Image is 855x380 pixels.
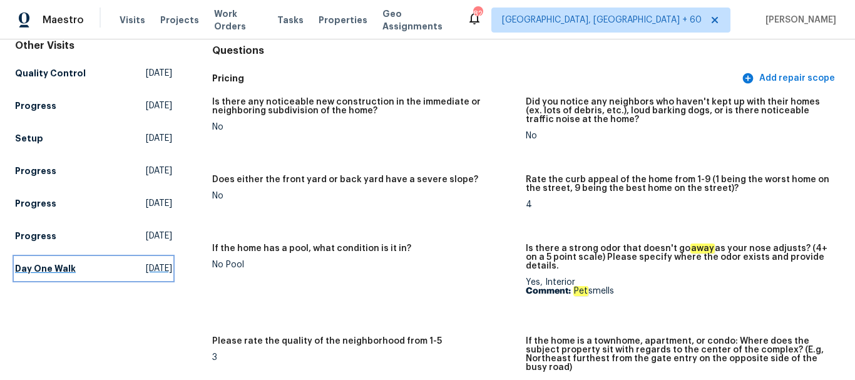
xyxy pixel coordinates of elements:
span: Projects [160,14,199,26]
span: [DATE] [146,262,172,275]
div: 3 [212,353,516,362]
h5: Did you notice any neighbors who haven't kept up with their homes (ex. lots of debris, etc.), lou... [526,98,830,124]
div: No [212,192,516,200]
span: Maestro [43,14,84,26]
button: Add repair scope [739,67,840,90]
span: [DATE] [146,132,172,145]
a: Progress[DATE] [15,225,172,247]
h5: Setup [15,132,43,145]
h5: Does either the front yard or back yard have a severe slope? [212,175,478,184]
h5: Quality Control [15,67,86,80]
span: [DATE] [146,197,172,210]
h5: If the home has a pool, what condition is it in? [212,244,411,253]
h5: Progress [15,165,56,177]
div: 824 [473,8,482,20]
b: Comment: [526,287,571,295]
span: [DATE] [146,67,172,80]
a: Progress[DATE] [15,160,172,182]
span: Add repair scope [744,71,835,86]
span: [GEOGRAPHIC_DATA], [GEOGRAPHIC_DATA] + 60 [502,14,702,26]
h4: Questions [212,44,840,57]
span: Tasks [277,16,304,24]
div: Yes, Interior [526,278,830,295]
a: Quality Control[DATE] [15,62,172,85]
div: No [526,131,830,140]
h5: Rate the curb appeal of the home from 1-9 (1 being the worst home on the street, 9 being the best... [526,175,830,193]
h5: Progress [15,100,56,112]
div: No [212,123,516,131]
div: No Pool [212,260,516,269]
a: Progress[DATE] [15,95,172,117]
span: Work Orders [214,8,262,33]
span: [DATE] [146,230,172,242]
a: Progress[DATE] [15,192,172,215]
span: [DATE] [146,165,172,177]
h5: If the home is a townhome, apartment, or condo: Where does the subject property sit with regards ... [526,337,830,372]
span: Geo Assignments [382,8,452,33]
h5: Pricing [212,72,739,85]
span: Properties [319,14,367,26]
em: Pet [573,286,588,296]
h5: Progress [15,197,56,210]
h5: Please rate the quality of the neighborhood from 1-5 [212,337,442,346]
h5: Is there a strong odor that doesn't go as your nose adjusts? (4+ on a 5 point scale) Please speci... [526,244,830,270]
span: [PERSON_NAME] [760,14,836,26]
h5: Is there any noticeable new construction in the immediate or neighboring subdivision of the home? [212,98,516,115]
h5: Day One Walk [15,262,76,275]
span: Visits [120,14,145,26]
p: smells [526,287,830,295]
a: Setup[DATE] [15,127,172,150]
a: Day One Walk[DATE] [15,257,172,280]
h5: Progress [15,230,56,242]
div: 4 [526,200,830,209]
span: [DATE] [146,100,172,112]
em: away [690,244,715,254]
div: Other Visits [15,39,172,52]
